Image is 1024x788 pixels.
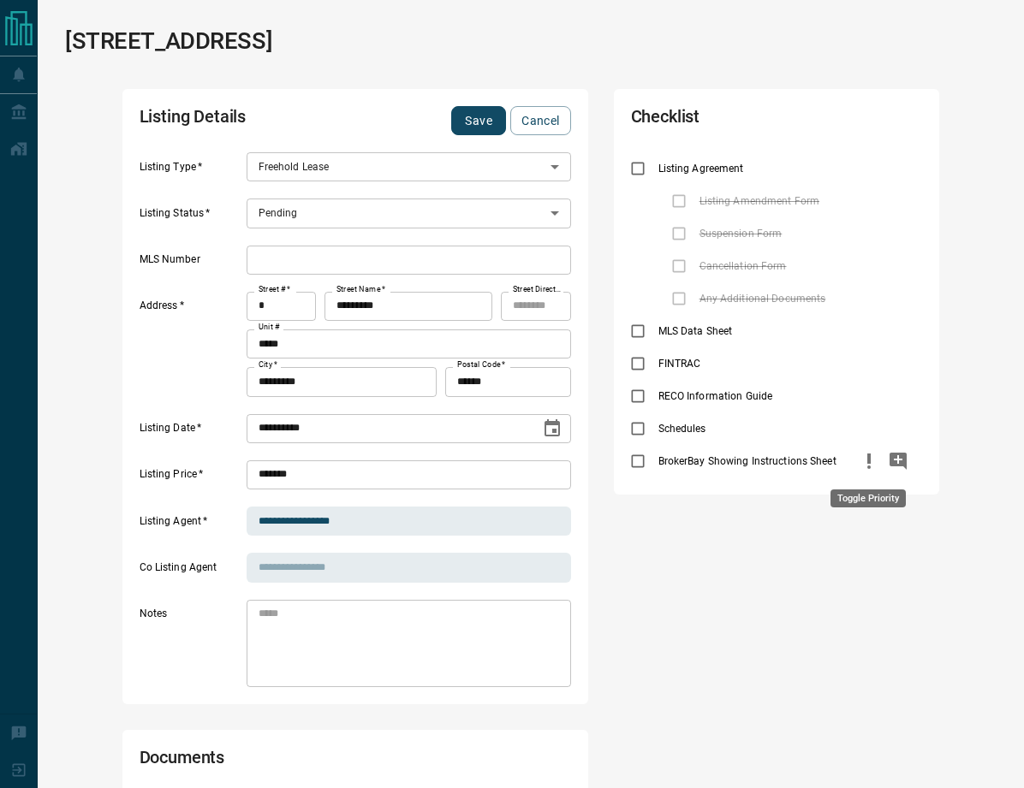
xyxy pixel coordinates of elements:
[654,356,705,371] span: FINTRAC
[140,421,242,443] label: Listing Date
[510,106,570,135] button: Cancel
[854,445,884,477] button: priority
[654,421,711,436] span: Schedules
[654,453,841,469] span: BrokerBay Showing Instructions Sheet
[451,106,506,135] button: Save
[140,747,398,776] h2: Documents
[140,467,242,489] label: Listing Price
[695,291,831,306] span: Any Additional Documents
[654,323,737,339] span: MLS Data Sheet
[140,607,242,687] label: Notes
[695,226,787,241] span: Suspension Form
[457,359,505,370] label: Postal Code
[884,445,913,477] button: add note
[140,299,242,396] label: Address
[140,206,242,228] label: Listing Status
[247,152,571,181] div: Freehold Lease
[140,514,242,536] label: Listing Agent
[140,106,398,135] h2: Listing Details
[140,560,242,583] label: Co Listing Agent
[535,412,569,446] button: Choose date, selected date is Oct 15, 2025
[259,359,277,370] label: City
[259,322,280,333] label: Unit #
[336,284,385,295] label: Street Name
[695,193,824,209] span: Listing Amendment Form
[695,258,791,274] span: Cancellation Form
[65,27,272,55] h1: [STREET_ADDRESS]
[654,388,777,404] span: RECO Information Guide
[654,161,748,176] span: Listing Agreement
[247,198,571,228] div: Pending
[140,252,242,275] label: MLS Number
[831,489,906,507] div: Toggle Priority
[140,160,242,182] label: Listing Type
[631,106,806,135] h2: Checklist
[513,284,563,295] label: Street Direction
[259,284,290,295] label: Street #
